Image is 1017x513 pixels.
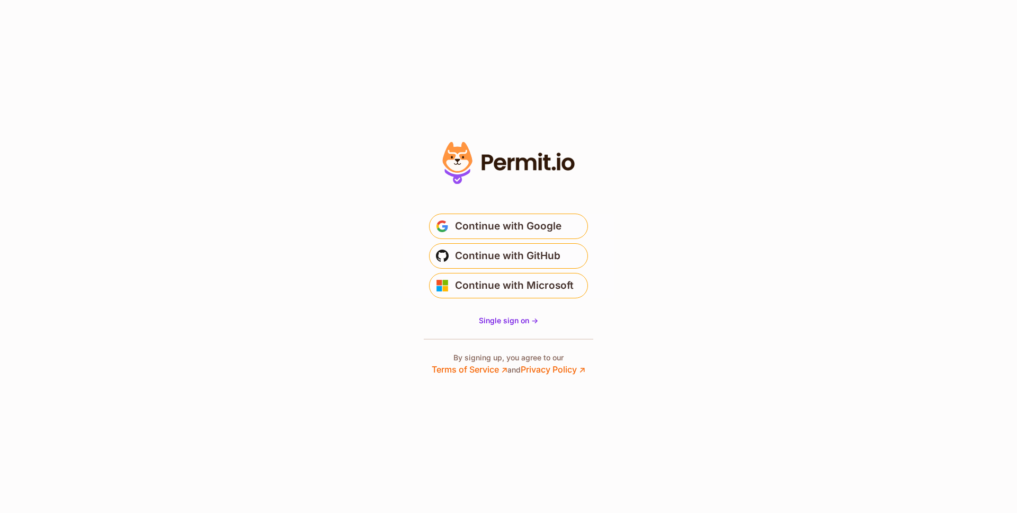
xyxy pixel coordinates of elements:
button: Continue with GitHub [429,243,588,269]
span: Continue with Google [455,218,561,235]
span: Continue with GitHub [455,247,560,264]
a: Terms of Service ↗ [432,364,507,375]
button: Continue with Google [429,214,588,239]
p: By signing up, you agree to our and [432,352,585,376]
a: Privacy Policy ↗ [521,364,585,375]
a: Single sign on -> [479,315,538,326]
span: Continue with Microsoft [455,277,574,294]
span: Single sign on -> [479,316,538,325]
button: Continue with Microsoft [429,273,588,298]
